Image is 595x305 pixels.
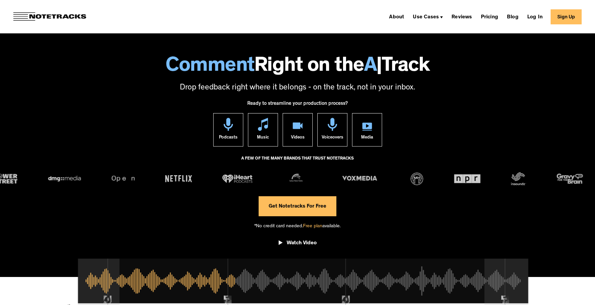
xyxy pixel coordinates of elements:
[303,224,322,229] span: Free plan
[254,216,341,235] div: *No credit card needed. available.
[386,11,407,22] a: About
[525,11,545,22] a: Log In
[248,113,278,146] a: Music
[321,131,343,146] div: Voiceovers
[7,82,588,94] p: Drop feedback right where it belongs - on the track, not in your inbox.
[283,113,313,146] a: Videos
[219,131,238,146] div: Podcasts
[7,57,588,77] h1: Right on the Track
[364,57,377,77] span: A
[213,113,243,146] a: Podcasts
[247,97,348,113] div: Ready to streamline your production process?
[504,11,521,22] a: Blog
[449,11,475,22] a: Reviews
[166,57,254,77] span: Comment
[376,57,382,77] span: |
[410,11,445,22] div: Use Cases
[361,131,373,146] div: Media
[352,113,382,146] a: Media
[291,131,304,146] div: Videos
[317,113,347,146] a: Voiceovers
[551,9,582,24] a: Sign Up
[259,196,336,216] a: Get Notetracks For Free
[279,235,317,254] a: open lightbox
[478,11,501,22] a: Pricing
[413,15,439,20] div: Use Cases
[287,240,317,247] div: Watch Video
[241,153,354,171] div: A FEW OF THE MANY BRANDS THAT TRUST NOTETRACKS
[257,131,269,146] div: Music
